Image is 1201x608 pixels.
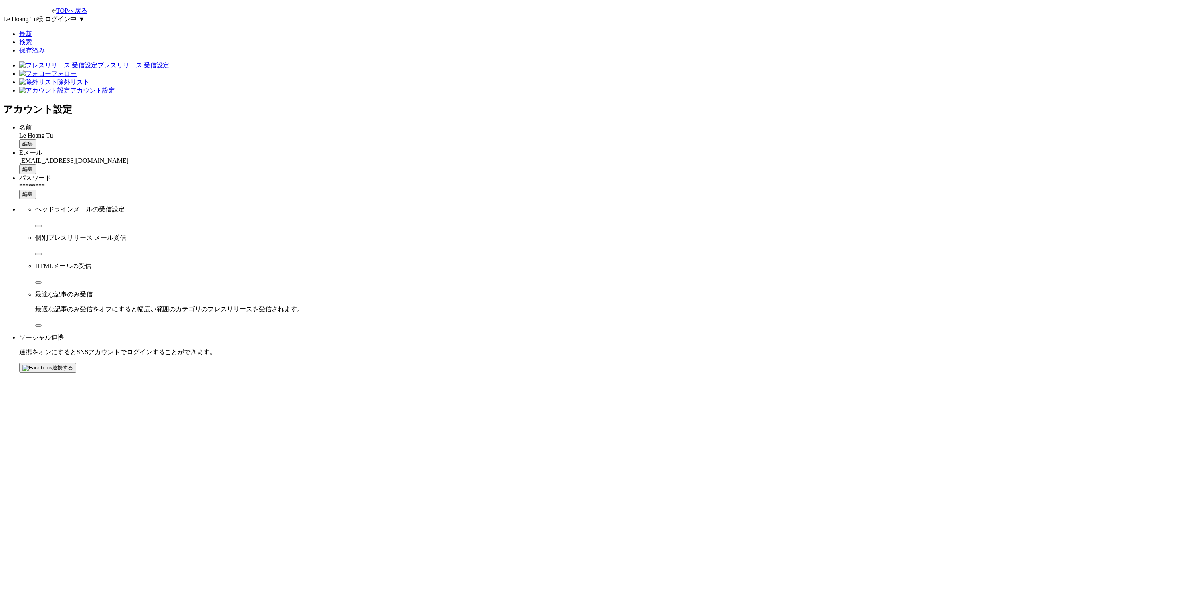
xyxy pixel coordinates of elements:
a: プレスリリース 受信設定プレスリリース 受信設定 [19,61,1198,70]
div: Eメール [19,149,1198,157]
img: 除外リスト [19,78,57,87]
a: 最新 [19,30,32,37]
button: 編集 [19,139,36,149]
span: フォロー [51,70,77,77]
p: 最適な記事のみ受信 [35,290,1198,299]
p: 最適な記事のみ受信をオフにすると幅広い範囲のカテゴリのプレスリリースを受信されます。 [35,305,1198,314]
p: ヘッドラインメールの受信設定 [35,205,1198,214]
button: 連携する [19,363,76,373]
nav: サイドメニュー [3,61,1198,95]
button: 編集 [19,190,36,199]
a: フォローフォロー [19,70,1198,78]
span: Le Hoang Tu [3,16,37,22]
p: HTMLメールの受信 [35,262,1198,270]
div: Le Hoang Tu [19,132,1198,139]
p: 連携をオンにするとSNSアカウントでログインすることができます。 [19,348,1198,357]
div: 名前 [19,124,1198,132]
div: 様 ログイン中 ▼ [3,15,1198,24]
h2: アカウント設定 [3,103,1198,116]
span: プレスリリース 受信設定 [97,62,169,69]
a: PR TIMESのトップページはこちら [52,7,87,14]
span: 連携する [52,365,73,371]
a: PR TIMESのトップページはこちら [3,7,52,14]
div: パスワード [19,174,1198,182]
img: アカウント設定 [19,87,70,95]
span: 編集 [22,166,33,172]
a: 検索 [19,39,32,45]
p: 個別プレスリリース メール受信 [35,234,1198,242]
img: フォロー [19,70,51,78]
a: アカウント設定アカウント設定 [19,87,1198,95]
p: ソーシャル連携 [19,334,1198,342]
img: Facebook [22,365,52,371]
span: 編集 [22,191,33,197]
img: プレスリリース 受信設定 [19,61,97,70]
span: 編集 [22,141,33,147]
span: 除外リスト [57,79,89,85]
a: 保存済み [19,47,45,54]
a: 除外リスト除外リスト [19,78,1198,87]
span: アカウント設定 [70,87,115,94]
div: [EMAIL_ADDRESS][DOMAIN_NAME] [19,157,1198,164]
button: 編集 [19,164,36,174]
